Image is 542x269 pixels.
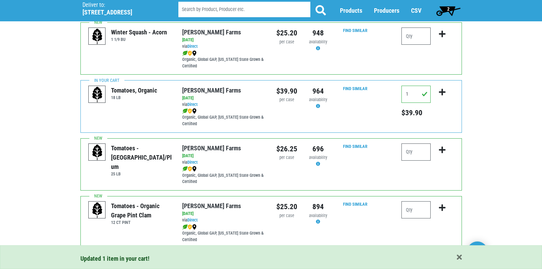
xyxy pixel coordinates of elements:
[89,144,106,161] img: placeholder-variety-43d6402dacf2d531de610a020419775a.svg
[276,143,297,154] div: $26.25
[182,202,241,209] a: [PERSON_NAME] Farms
[276,97,297,103] div: per case
[447,6,450,12] span: 2
[182,166,188,172] img: leaf-e5c59151409436ccce96b2ca1b28e03c.png
[182,87,241,94] a: [PERSON_NAME] Farms
[187,217,198,223] a: Direct
[187,44,198,49] a: Direct
[111,143,172,171] div: Tomatoes - [GEOGRAPHIC_DATA]/Plum
[343,28,367,33] a: Find Similar
[401,28,431,45] input: Qty
[192,108,197,114] img: map_marker-0e94453035b3232a4d21701695807de9.png
[401,201,431,218] input: Qty
[276,213,297,219] div: per case
[276,154,297,161] div: per case
[343,86,367,91] a: Find Similar
[276,28,297,39] div: $25.20
[187,160,198,165] a: Direct
[182,95,266,101] div: [DATE]
[340,7,362,14] a: Products
[182,224,188,230] img: leaf-e5c59151409436ccce96b2ca1b28e03c.png
[343,144,367,149] a: Find Similar
[182,224,266,243] div: Organic, Global GAP, [US_STATE] State Grown & Certified
[309,39,327,44] span: availability
[89,86,106,103] img: placeholder-variety-43d6402dacf2d531de610a020419775a.svg
[82,2,161,9] p: Deliver to:
[182,51,188,56] img: leaf-e5c59151409436ccce96b2ca1b28e03c.png
[308,86,329,97] div: 964
[309,155,327,160] span: availability
[111,28,167,37] div: Winter Squash - Acorn
[433,4,464,18] a: 2
[401,143,431,161] input: Qty
[192,166,197,172] img: map_marker-0e94453035b3232a4d21701695807de9.png
[182,43,266,50] div: via
[111,201,172,220] div: Tomatoes - Organic Grape Pint Clam
[276,86,297,97] div: $39.90
[276,201,297,212] div: $25.20
[343,202,367,207] a: Find Similar
[187,102,198,107] a: Direct
[182,108,188,114] img: leaf-e5c59151409436ccce96b2ca1b28e03c.png
[308,28,329,39] div: 948
[111,86,157,95] div: Tomatoes, Organic
[182,217,266,224] div: via
[188,108,192,114] img: safety-e55c860ca8c00a9c171001a62a92dabd.png
[178,2,310,18] input: Search by Product, Producer etc.
[308,97,329,110] div: Availability may be subject to change.
[182,101,266,108] div: via
[401,108,431,117] h5: Total price
[111,37,167,42] h6: 1 1/9 BU
[182,166,266,185] div: Organic, Global GAP, [US_STATE] State Grown & Certified
[276,39,297,45] div: per case
[309,97,327,102] span: availability
[309,213,327,218] span: availability
[182,211,266,217] div: [DATE]
[188,166,192,172] img: safety-e55c860ca8c00a9c171001a62a92dabd.png
[192,224,197,230] img: map_marker-0e94453035b3232a4d21701695807de9.png
[188,224,192,230] img: safety-e55c860ca8c00a9c171001a62a92dabd.png
[401,86,431,103] input: Qty
[182,159,266,166] div: via
[111,95,157,100] h6: 18 LB
[89,202,106,219] img: placeholder-variety-43d6402dacf2d531de610a020419775a.svg
[182,108,266,127] div: Organic, Global GAP, [US_STATE] State Grown & Certified
[374,7,399,14] a: Producers
[182,50,266,69] div: Organic, Global GAP, [US_STATE] State Grown & Certified
[411,7,421,14] a: CSV
[182,153,266,159] div: [DATE]
[308,201,329,212] div: 894
[82,9,161,16] h5: [STREET_ADDRESS]
[182,29,241,36] a: [PERSON_NAME] Farms
[192,51,197,56] img: map_marker-0e94453035b3232a4d21701695807de9.png
[80,254,462,263] div: Updated 1 item in your cart!
[182,37,266,43] div: [DATE]
[111,171,172,176] h6: 25 LB
[182,144,241,152] a: [PERSON_NAME] Farms
[308,143,329,154] div: 696
[111,220,172,225] h6: 12 CT PINT
[188,51,192,56] img: safety-e55c860ca8c00a9c171001a62a92dabd.png
[89,28,106,45] img: placeholder-variety-43d6402dacf2d531de610a020419775a.svg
